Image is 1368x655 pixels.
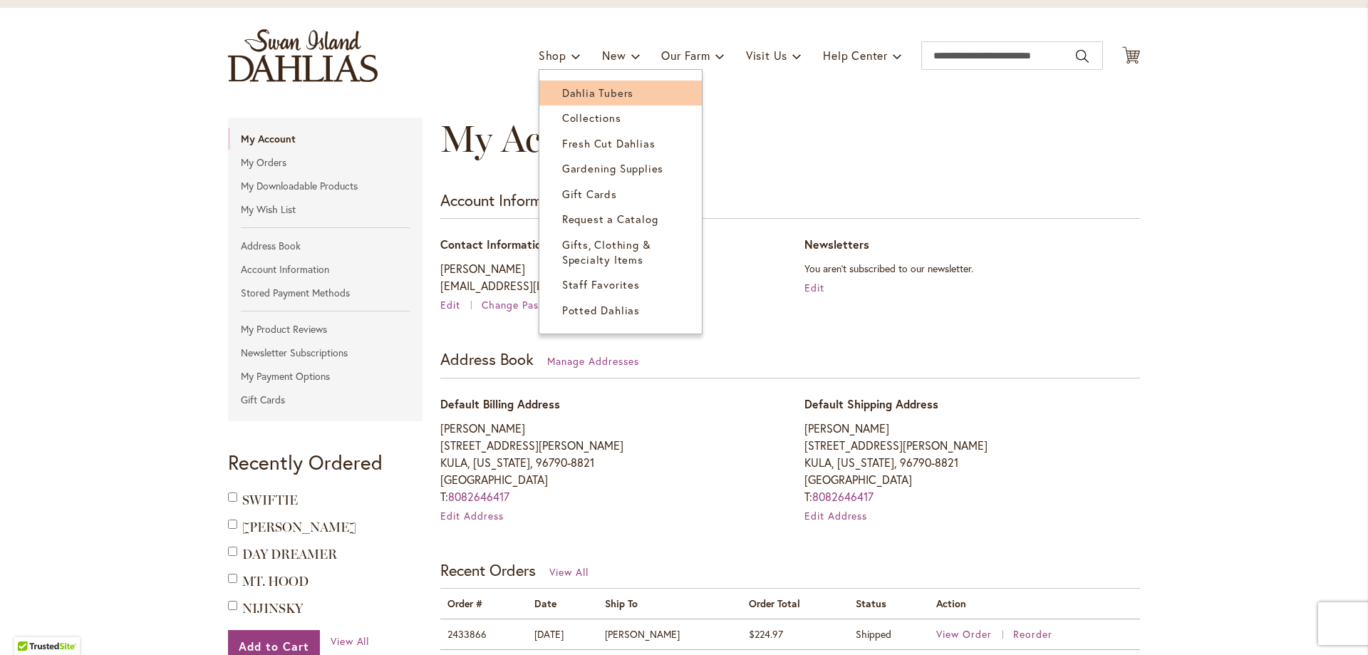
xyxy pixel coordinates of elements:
[661,48,710,63] span: Our Farm
[849,589,930,619] th: Status
[562,303,640,317] span: Potted Dahlias
[440,260,776,294] p: [PERSON_NAME] [EMAIL_ADDRESS][DOMAIN_NAME]
[228,152,423,173] a: My Orders
[849,619,930,649] td: Shipped
[228,175,423,197] a: My Downloadable Products
[749,627,783,641] span: $224.97
[228,29,378,82] a: store logo
[929,589,1140,619] th: Action
[228,259,423,280] a: Account Information
[228,199,423,220] a: My Wish List
[482,298,569,311] a: Change Password
[242,492,298,508] a: SWIFTIE
[242,574,309,589] a: MT. HOOD
[440,396,560,411] span: Default Billing Address
[547,354,639,368] a: Manage Addresses
[804,509,868,522] a: Edit Address
[228,128,423,150] strong: My Account
[228,235,423,257] a: Address Book
[562,237,651,267] span: Gifts, Clothing & Specialty Items
[331,634,370,649] a: View All
[242,547,337,562] a: DAY DREAMER
[742,589,848,619] th: Order Total
[228,389,423,411] a: Gift Cards
[804,281,824,294] a: Edit
[602,48,626,63] span: New
[440,589,527,619] th: Order #
[228,366,423,387] a: My Payment Options
[239,639,309,654] span: Add to Cart
[936,627,1010,641] a: View Order
[440,349,534,369] strong: Address Book
[804,237,869,252] span: Newsletters
[440,619,527,649] td: 2433866
[440,116,632,161] span: My Account
[804,420,1140,505] address: [PERSON_NAME] [STREET_ADDRESS][PERSON_NAME] KULA, [US_STATE], 96790-8821 [GEOGRAPHIC_DATA] T:
[228,282,423,304] a: Stored Payment Methods
[562,136,655,150] span: Fresh Cut Dahlias
[539,182,702,207] a: Gift Cards
[440,298,479,311] a: Edit
[804,396,938,411] span: Default Shipping Address
[562,161,663,175] span: Gardening Supplies
[746,48,787,63] span: Visit Us
[440,298,460,311] span: Edit
[440,190,576,210] strong: Account Information
[440,420,776,505] address: [PERSON_NAME] [STREET_ADDRESS][PERSON_NAME] KULA, [US_STATE], 96790-8821 [GEOGRAPHIC_DATA] T:
[562,277,640,292] span: Staff Favorites
[440,559,536,580] strong: Recent Orders
[598,619,742,649] td: [PERSON_NAME]
[11,604,51,644] iframe: Launch Accessibility Center
[228,449,383,475] strong: Recently Ordered
[1013,627,1052,641] a: Reorder
[562,212,658,226] span: Request a Catalog
[440,509,504,522] a: Edit Address
[242,520,356,535] a: [PERSON_NAME]
[823,48,888,63] span: Help Center
[228,342,423,363] a: Newsletter Subscriptions
[440,237,548,252] span: Contact Information
[242,601,303,617] a: NIJINSKY
[562,110,621,125] span: Collections
[804,260,1140,277] p: You aren't subscribed to our newsletter.
[527,589,598,619] th: Date
[812,489,874,504] a: 8082646417
[539,48,566,63] span: Shop
[598,589,742,619] th: Ship To
[549,565,589,579] a: View All
[562,86,633,100] span: Dahlia Tubers
[527,619,598,649] td: [DATE]
[936,627,992,641] span: View Order
[228,319,423,340] a: My Product Reviews
[448,489,509,504] a: 8082646417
